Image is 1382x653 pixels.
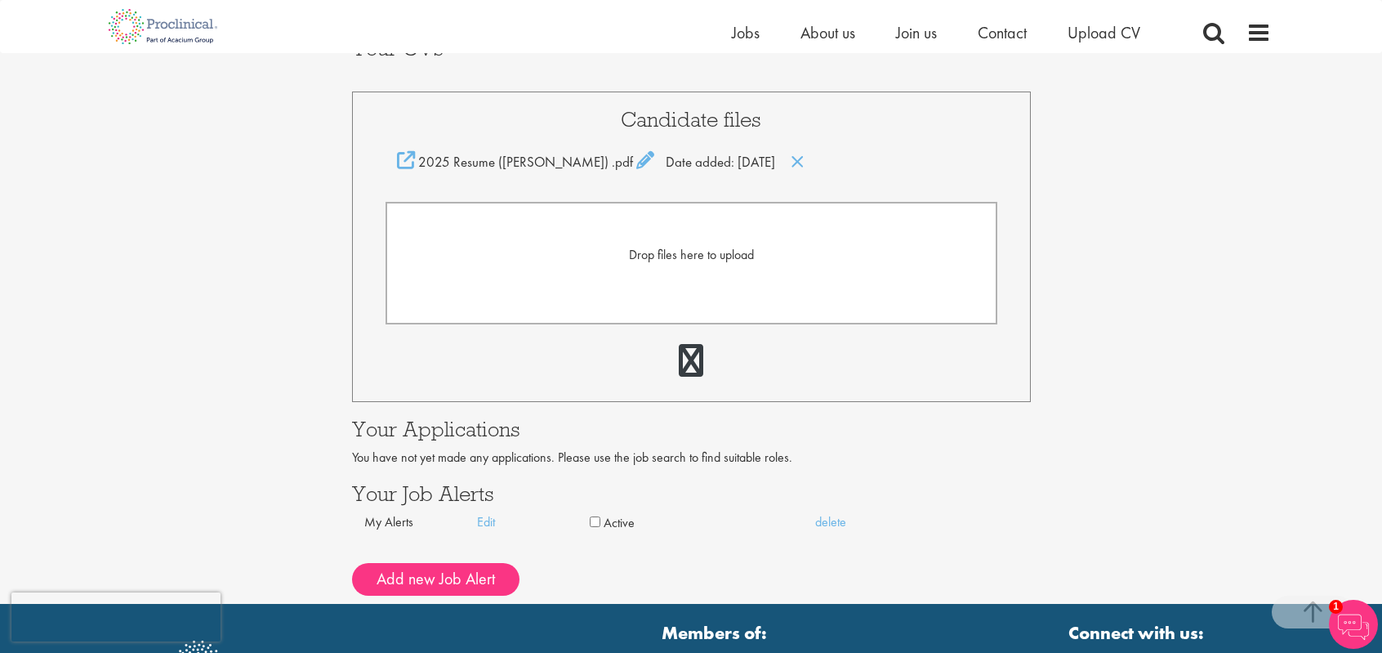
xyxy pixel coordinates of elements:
[1068,620,1207,646] strong: Connect with us:
[386,151,997,172] div: Date added: [DATE]
[629,246,754,263] span: Drop files here to upload
[1068,22,1140,43] a: Upload CV
[477,513,590,532] a: Edit
[352,483,1031,504] h3: Your Job Alerts
[11,593,221,642] iframe: reCAPTCHA
[732,22,760,43] a: Jobs
[364,513,477,532] div: My Alerts
[978,22,1027,43] a: Contact
[800,22,855,43] a: About us
[352,449,1031,467] div: You have not yet made any applications. Please use the job search to find suitable roles.
[896,22,937,43] a: Join us
[815,513,928,532] a: delete
[1329,600,1343,614] span: 1
[436,620,992,646] strong: Members of:
[612,153,633,171] span: .pdf
[1329,600,1378,649] img: Chatbot
[352,418,1031,440] h3: Your Applications
[352,563,519,596] button: Add new Job Alert
[418,153,609,171] span: 2025 Resume ([PERSON_NAME])
[386,109,997,130] h3: Candidate files
[604,514,635,533] label: Active
[352,38,1031,59] h3: Your CVs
